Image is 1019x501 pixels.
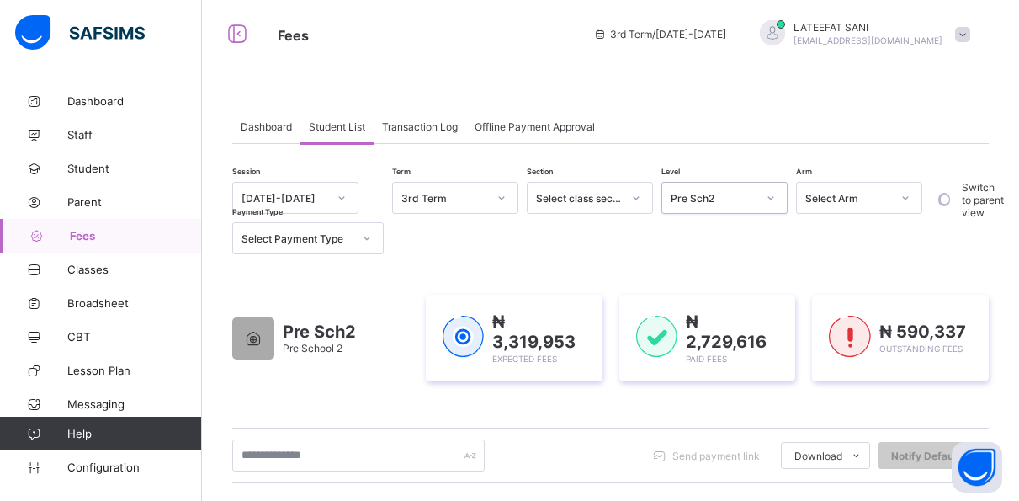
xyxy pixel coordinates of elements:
span: Student [67,162,202,175]
span: session/term information [593,28,726,40]
span: Pre School 2 [283,342,342,354]
span: Outstanding Fees [879,344,963,354]
span: Fees [70,229,202,243]
span: Term [392,167,411,176]
span: Dashboard [241,120,292,133]
span: Help [67,427,201,440]
span: Notify Defaulters [891,450,976,462]
span: Student List [309,120,365,133]
span: Send payment link [672,450,760,462]
span: Broadsheet [67,296,202,310]
span: ₦ 2,729,616 [686,312,767,352]
span: CBT [67,330,202,344]
span: Lesson Plan [67,364,202,377]
span: Pre Sch2 [283,322,356,342]
img: safsims [15,15,145,51]
div: Select Arm [805,192,891,205]
div: LATEEFATSANI [743,20,979,48]
span: LATEEFAT SANI [793,21,942,34]
button: Open asap [952,442,1002,493]
span: ₦ 3,319,953 [492,312,576,352]
span: Classes [67,263,202,276]
span: Arm [796,167,812,176]
span: Section [527,167,553,176]
span: ₦ 590,337 [879,322,966,342]
span: Payment Type [232,207,283,216]
div: Pre Sch2 [671,192,756,205]
span: Download [794,450,842,462]
img: expected-1.03dd87d44185fb6c27cc9b2570c10499.svg [443,316,484,358]
span: Offline Payment Approval [475,120,595,133]
span: Messaging [67,397,202,411]
span: Configuration [67,461,201,474]
div: Select class section [536,192,622,205]
img: outstanding-1.146d663e52f09953f639664a84e30106.svg [829,316,870,358]
label: Switch to parent view [962,181,1005,219]
span: Paid Fees [686,354,727,364]
span: Transaction Log [382,120,458,133]
span: [EMAIL_ADDRESS][DOMAIN_NAME] [793,35,942,45]
span: Fees [278,27,309,44]
img: paid-1.3eb1404cbcb1d3b736510a26bbfa3ccb.svg [636,316,677,358]
span: Level [661,167,680,176]
span: Staff [67,128,202,141]
span: Expected Fees [492,354,557,364]
span: Dashboard [67,94,202,108]
div: Select Payment Type [241,232,353,245]
div: [DATE]-[DATE] [241,192,327,205]
div: 3rd Term [401,192,487,205]
span: Session [232,167,260,176]
span: Parent [67,195,202,209]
